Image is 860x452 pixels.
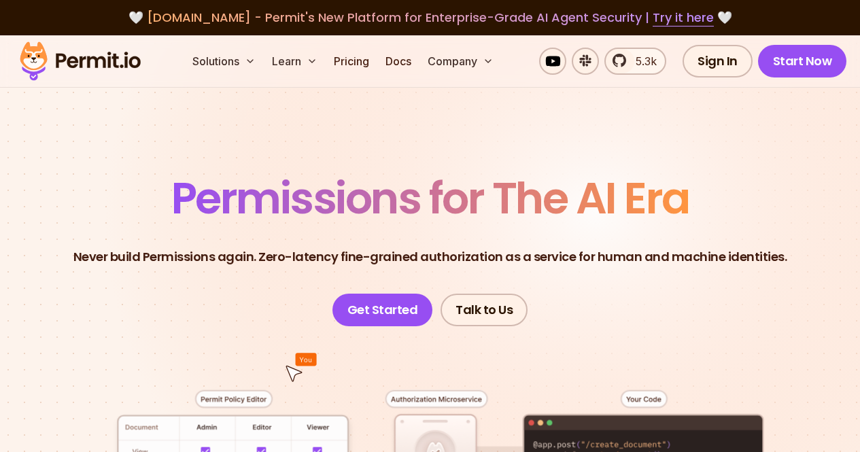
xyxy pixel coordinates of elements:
[627,53,657,69] span: 5.3k
[653,9,714,27] a: Try it here
[171,168,689,228] span: Permissions for The AI Era
[441,294,528,326] a: Talk to Us
[328,48,375,75] a: Pricing
[380,48,417,75] a: Docs
[758,45,847,77] a: Start Now
[14,38,147,84] img: Permit logo
[683,45,753,77] a: Sign In
[147,9,714,26] span: [DOMAIN_NAME] - Permit's New Platform for Enterprise-Grade AI Agent Security |
[422,48,499,75] button: Company
[33,8,827,27] div: 🤍 🤍
[187,48,261,75] button: Solutions
[266,48,323,75] button: Learn
[332,294,433,326] a: Get Started
[73,247,787,266] p: Never build Permissions again. Zero-latency fine-grained authorization as a service for human and...
[604,48,666,75] a: 5.3k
